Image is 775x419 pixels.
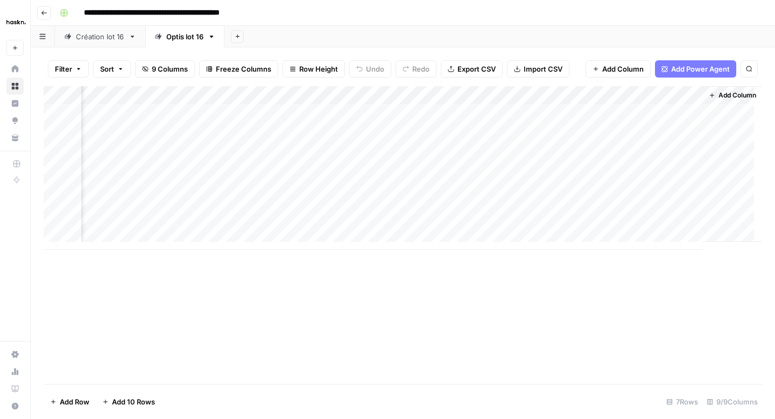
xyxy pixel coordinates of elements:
[112,396,155,407] span: Add 10 Rows
[55,26,145,47] a: Création lot 16
[6,346,24,363] a: Settings
[145,26,224,47] a: Optis lot 16
[283,60,345,78] button: Row Height
[6,9,24,36] button: Workspace: Haskn
[216,64,271,74] span: Freeze Columns
[671,64,730,74] span: Add Power Agent
[507,60,569,78] button: Import CSV
[396,60,436,78] button: Redo
[6,12,26,32] img: Haskn Logo
[152,64,188,74] span: 9 Columns
[100,64,114,74] span: Sort
[702,393,762,410] div: 9/9 Columns
[6,380,24,397] a: Learning Hub
[199,60,278,78] button: Freeze Columns
[6,95,24,112] a: Insights
[366,64,384,74] span: Undo
[93,60,131,78] button: Sort
[299,64,338,74] span: Row Height
[662,393,702,410] div: 7 Rows
[349,60,391,78] button: Undo
[166,31,203,42] div: Optis lot 16
[76,31,124,42] div: Création lot 16
[441,60,503,78] button: Export CSV
[412,64,429,74] span: Redo
[135,60,195,78] button: 9 Columns
[6,129,24,146] a: Your Data
[55,64,72,74] span: Filter
[6,363,24,380] a: Usage
[6,112,24,129] a: Opportunities
[718,90,756,100] span: Add Column
[6,60,24,78] a: Home
[6,397,24,415] button: Help + Support
[655,60,736,78] button: Add Power Agent
[704,88,760,102] button: Add Column
[48,60,89,78] button: Filter
[60,396,89,407] span: Add Row
[602,64,644,74] span: Add Column
[44,393,96,410] button: Add Row
[96,393,161,410] button: Add 10 Rows
[457,64,496,74] span: Export CSV
[524,64,562,74] span: Import CSV
[586,60,651,78] button: Add Column
[6,78,24,95] a: Browse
